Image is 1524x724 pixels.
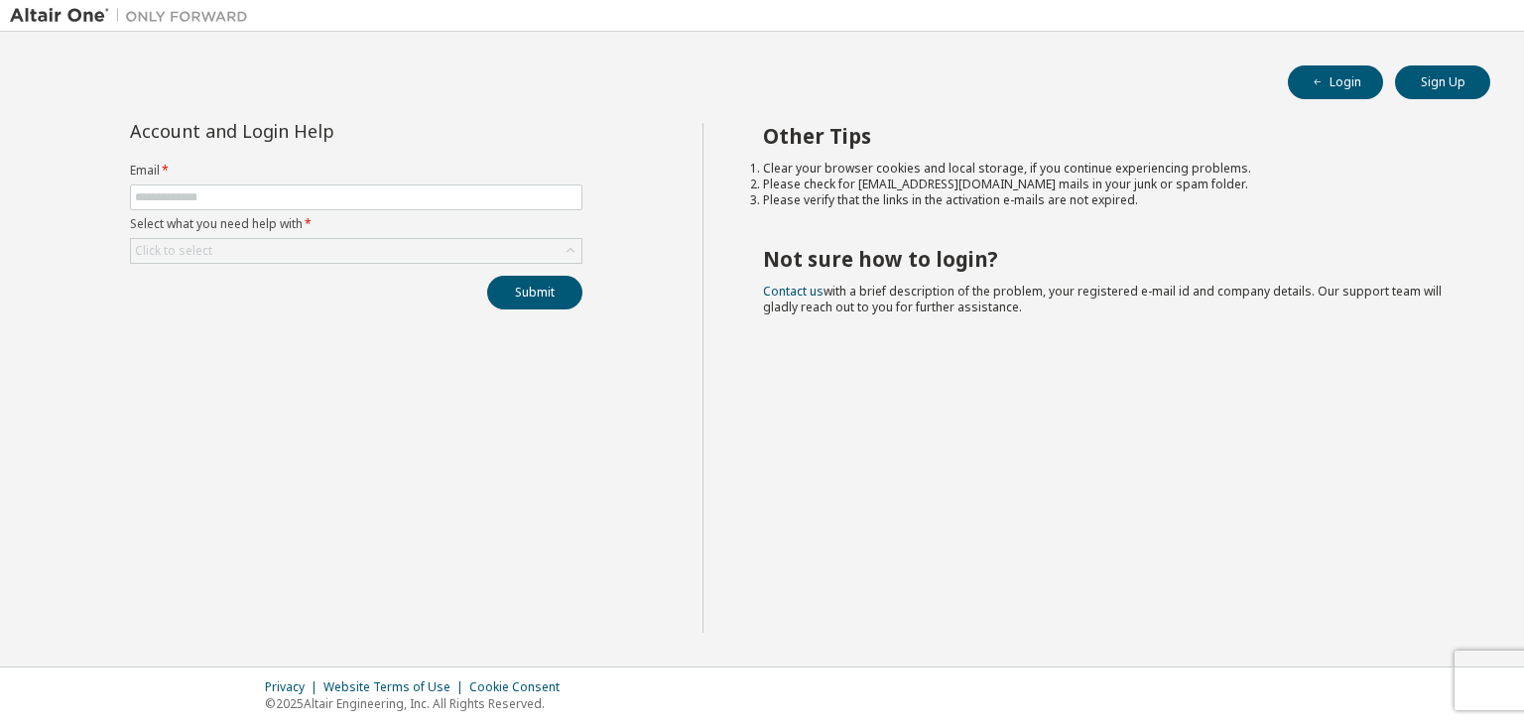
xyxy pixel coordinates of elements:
label: Select what you need help with [130,216,582,232]
label: Email [130,163,582,179]
button: Sign Up [1395,65,1490,99]
li: Clear your browser cookies and local storage, if you continue experiencing problems. [763,161,1456,177]
h2: Not sure how to login? [763,246,1456,272]
div: Privacy [265,679,323,695]
li: Please check for [EMAIL_ADDRESS][DOMAIN_NAME] mails in your junk or spam folder. [763,177,1456,192]
h2: Other Tips [763,123,1456,149]
span: with a brief description of the problem, your registered e-mail id and company details. Our suppo... [763,283,1442,315]
p: © 2025 Altair Engineering, Inc. All Rights Reserved. [265,695,571,712]
div: Cookie Consent [469,679,571,695]
img: Altair One [10,6,258,26]
div: Click to select [131,239,581,263]
button: Login [1288,65,1383,99]
li: Please verify that the links in the activation e-mails are not expired. [763,192,1456,208]
div: Account and Login Help [130,123,492,139]
a: Contact us [763,283,824,300]
div: Website Terms of Use [323,679,469,695]
div: Click to select [135,243,212,259]
button: Submit [487,276,582,309]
